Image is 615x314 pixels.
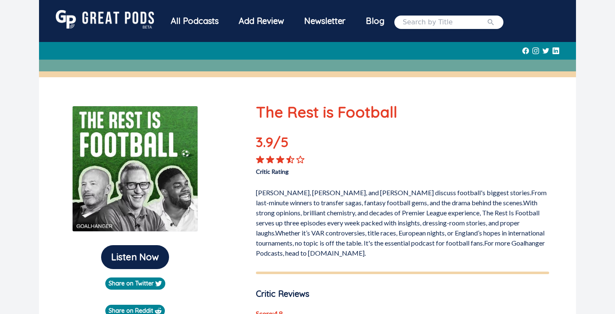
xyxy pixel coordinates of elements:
[356,10,394,32] a: Blog
[161,10,229,32] div: All Podcasts
[256,288,549,300] p: Critic Reviews
[256,132,315,155] p: 3.9 /5
[56,10,154,29] img: GreatPods
[256,101,549,123] p: The Rest is Football
[294,10,356,32] div: Newsletter
[229,10,294,32] a: Add Review
[403,17,487,27] input: Search by Title
[294,10,356,34] a: Newsletter
[101,245,169,269] button: Listen Now
[72,106,198,232] img: The Rest is Football
[256,184,549,258] p: [PERSON_NAME], [PERSON_NAME], and [PERSON_NAME] discuss football's biggest stories.From last-minu...
[161,10,229,34] a: All Podcasts
[105,277,165,290] a: Share on Twitter
[256,164,402,176] p: Critic Rating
